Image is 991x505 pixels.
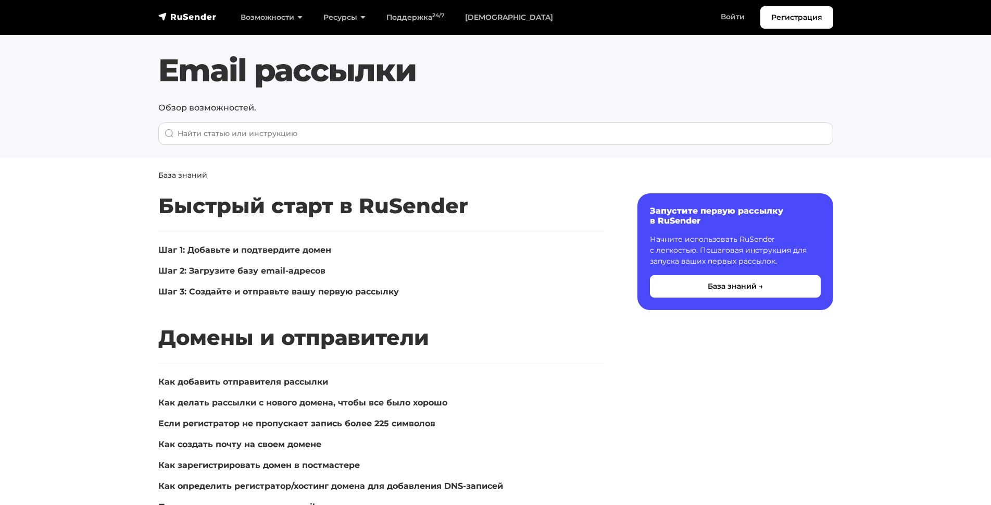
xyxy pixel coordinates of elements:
span: Домены и отправители [158,325,429,350]
a: Как делать рассылки с нового домена, чтобы все было хорошо [158,398,447,408]
a: Запустите первую рассылку в RuSender Начните использовать RuSender с легкостью. Пошаговая инструк... [637,193,833,310]
a: Регистрация [760,6,833,29]
button: База знаний → [650,275,821,298]
a: База знаний [158,170,207,180]
a: Если регистратор не пропускает запись более 225 символов [158,418,435,428]
a: [DEMOGRAPHIC_DATA] [455,7,563,28]
p: Начните использовать RuSender с легкостью. Пошаговая инструкция для запуска ваших первых рассылок. [650,234,821,267]
a: Как создать почту на своем домене [158,439,321,449]
a: Ресурсы [313,7,376,28]
a: Как определить регистратор/хостинг домена для добавления DNS-записей [158,481,503,491]
p: Обзор возможностей. [158,102,833,114]
nav: breadcrumb [152,170,839,181]
input: When autocomplete results are available use up and down arrows to review and enter to go to the d... [158,122,833,145]
span: Быстрый старт в RuSender [158,193,468,218]
a: Войти [710,6,755,28]
a: Как зарегистрировать домен в постмастере [158,460,360,470]
a: Поддержка24/7 [376,7,455,28]
a: Как добавить отправителя рассылки [158,377,328,387]
a: Шаг 2: Загрузите базу email-адресов [158,266,325,276]
a: Шаг 3: Создайте и отправьте вашу первую рассылку [158,287,399,297]
a: Шаг 1: Добавьте и подтвердите домен [158,245,331,255]
img: RuSender [158,11,217,22]
h6: Запустите первую рассылку в RuSender [650,206,821,226]
h1: Email рассылки [158,52,833,89]
img: Поиск [165,129,174,138]
sup: 24/7 [432,12,444,19]
a: Возможности [230,7,313,28]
